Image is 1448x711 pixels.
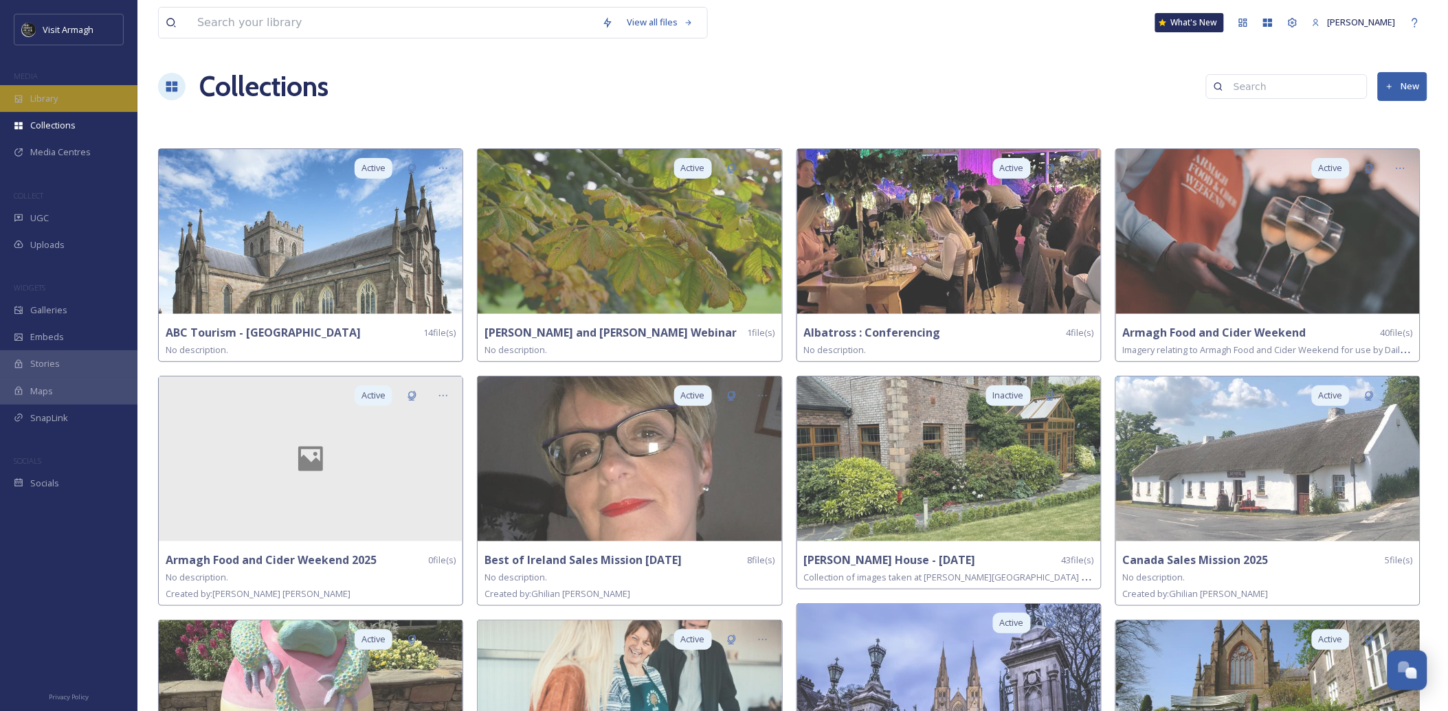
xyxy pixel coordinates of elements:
span: Socials [30,477,59,490]
strong: [PERSON_NAME] and [PERSON_NAME] Webinar [484,325,737,340]
span: Library [30,92,58,105]
strong: [PERSON_NAME] House - [DATE] [804,552,976,567]
span: Active [361,389,386,402]
span: No description. [804,343,867,356]
span: Active [361,161,386,174]
span: No description. [484,343,547,356]
img: 1b67f726-af31-4ce1-9a18-93ac838d75e2.jpg [478,376,781,541]
a: View all files [620,9,700,36]
span: SOCIALS [14,455,41,466]
strong: Albatross : Conferencing [804,325,941,340]
span: 0 file(s) [428,554,456,567]
span: Privacy Policy [49,692,89,701]
span: No description. [166,343,228,356]
span: COLLECT [14,190,43,201]
button: Open Chat [1388,651,1427,690]
span: Media Centres [30,146,91,159]
span: [PERSON_NAME] [1328,16,1396,28]
span: Maps [30,385,53,398]
span: Created by: Ghilian [PERSON_NAME] [1123,587,1269,600]
img: pa.hug2012%2540gmail.com-Day%25201%2520Socials-15.jpg [1116,149,1420,314]
strong: ABC Tourism - [GEOGRAPHIC_DATA] [166,325,361,340]
img: 260815CH0101-2.jpg [159,149,463,314]
span: Stories [30,357,60,370]
span: No description. [484,571,547,583]
strong: Canada Sales Mission 2025 [1123,552,1269,567]
span: SnapLink [30,411,68,425]
strong: Armagh Food and Cider Weekend 2025 [166,552,377,567]
span: 43 file(s) [1062,554,1094,567]
span: Active [1000,616,1024,629]
span: Collection of images taken at [PERSON_NAME][GEOGRAPHIC_DATA] in [DATE]. [804,570,1120,583]
span: Active [1319,633,1343,646]
span: 1 file(s) [748,326,775,339]
span: Active [1319,389,1343,402]
span: Galleries [30,304,67,317]
a: Privacy Policy [49,688,89,704]
span: No description. [1123,571,1185,583]
span: 40 file(s) [1381,326,1413,339]
span: 14 file(s) [423,326,456,339]
span: Active [1319,161,1343,174]
span: Active [361,633,386,646]
span: Active [1000,161,1024,174]
img: THE-FIRST-PLACE-VISIT-ARMAGH.COM-BLACK.jpg [22,23,36,36]
strong: Best of Ireland Sales Mission [DATE] [484,552,682,567]
span: 4 file(s) [1067,326,1094,339]
span: 8 file(s) [748,554,775,567]
span: Active [681,633,705,646]
span: Collections [30,119,76,132]
span: UGC [30,212,49,225]
a: [PERSON_NAME] [1305,9,1403,36]
span: Active [681,389,705,402]
span: Inactive [993,389,1024,402]
span: Embeds [30,330,64,343]
span: Uploads [30,238,65,251]
span: 5 file(s) [1385,554,1413,567]
input: Search your library [190,8,595,38]
img: 0840eaa1-ff19-4365-aa8f-2a604b1688d2.jpg [1116,376,1420,541]
span: Visit Armagh [43,23,93,36]
span: MEDIA [14,71,38,81]
a: Collections [199,66,328,107]
img: IMG_1862.jpeg [797,376,1101,541]
span: Created by: [PERSON_NAME] [PERSON_NAME] [166,587,350,600]
img: IMG_0248.jpeg [797,149,1101,314]
span: Created by: Ghilian [PERSON_NAME] [484,587,630,600]
a: What's New [1155,13,1224,32]
span: WIDGETS [14,282,45,293]
button: New [1378,72,1427,100]
img: %25F0%259D%2590%2580%25F0%259D%2590%25AE%25F0%259D%2590%25AD%25F0%259D%2590%25AE%25F0%259D%2590%2... [478,149,781,314]
strong: Armagh Food and Cider Weekend [1123,325,1306,340]
span: No description. [166,571,228,583]
span: Active [681,161,705,174]
input: Search [1227,73,1360,100]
